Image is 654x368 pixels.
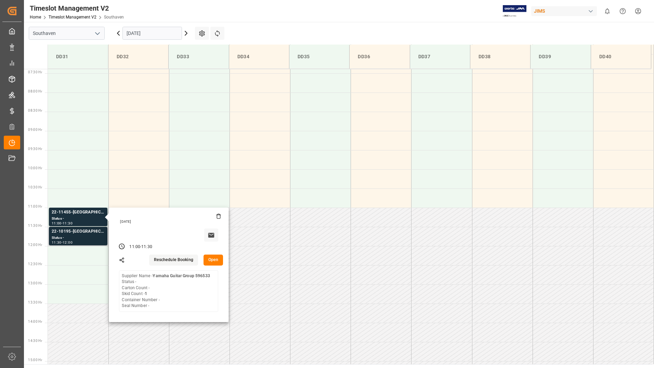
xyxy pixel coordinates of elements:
input: DD-MM-YYYY [122,27,182,40]
button: Open [204,255,223,266]
span: 07:30 Hr [28,70,42,74]
span: 10:30 Hr [28,185,42,189]
span: 09:30 Hr [28,147,42,151]
b: 1 [145,291,147,296]
button: JIMS [531,4,600,17]
div: 22-11455-[GEOGRAPHIC_DATA] [52,209,105,216]
div: DD35 [295,50,344,63]
span: 11:30 Hr [28,224,42,228]
div: - [62,222,63,225]
div: DD31 [53,50,103,63]
span: 12:00 Hr [28,243,42,247]
input: Type to search/select [29,27,105,40]
div: Status - [52,235,105,241]
div: 11:00 [52,222,62,225]
span: 08:30 Hr [28,109,42,112]
div: - [62,241,63,244]
div: - [140,244,141,250]
span: 11:00 Hr [28,205,42,208]
div: DD33 [174,50,223,63]
button: show 0 new notifications [600,3,615,19]
div: DD32 [114,50,163,63]
div: DD38 [476,50,525,63]
div: 12:00 [63,241,73,244]
a: Timeslot Management V2 [49,15,96,20]
div: [DATE] [118,219,221,224]
span: 13:30 Hr [28,300,42,304]
div: Supplier Name - Status - Carton Count - Skid Count - Container Number - Seal Number - [122,273,210,309]
span: 13:00 Hr [28,281,42,285]
div: 22-10195-[GEOGRAPHIC_DATA] [52,228,105,235]
span: 12:30 Hr [28,262,42,266]
button: Help Center [615,3,630,19]
div: 11:30 [52,241,62,244]
span: 10:00 Hr [28,166,42,170]
div: 11:00 [129,244,140,250]
div: JIMS [531,6,597,16]
div: DD37 [416,50,465,63]
div: DD39 [536,50,585,63]
span: 09:00 Hr [28,128,42,132]
div: 11:30 [63,222,73,225]
div: DD36 [355,50,404,63]
span: 15:00 Hr [28,358,42,362]
span: 14:00 Hr [28,320,42,323]
div: Timeslot Management V2 [30,3,124,13]
a: Home [30,15,41,20]
div: Status - [52,216,105,222]
img: Exertis%20JAM%20-%20Email%20Logo.jpg_1722504956.jpg [503,5,526,17]
b: Yamaha Guitar Group 596533 [153,273,210,278]
button: open menu [92,28,102,39]
span: 08:00 Hr [28,89,42,93]
div: 11:30 [141,244,152,250]
span: 14:30 Hr [28,339,42,343]
div: DD40 [597,50,645,63]
div: DD34 [235,50,284,63]
button: Reschedule Booking [149,255,198,266]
